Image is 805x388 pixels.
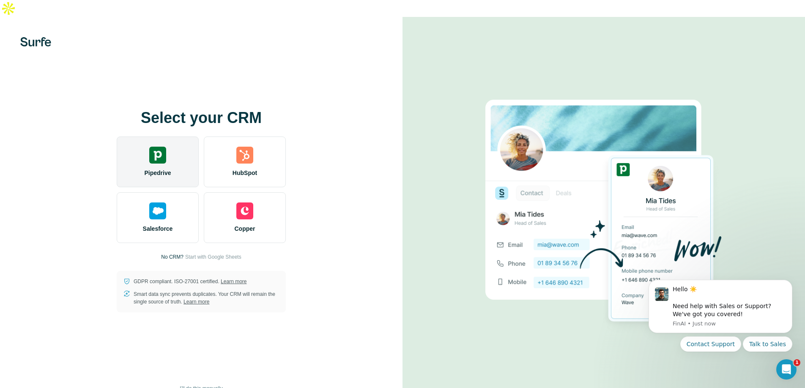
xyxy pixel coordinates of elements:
[144,169,171,177] span: Pipedrive
[161,253,183,261] p: No CRM?
[20,37,51,46] img: Surfe's logo
[236,202,253,219] img: copper's logo
[185,253,241,261] button: Start with Google Sheets
[143,224,173,233] span: Salesforce
[776,359,797,380] iframe: Intercom live chat
[149,147,166,164] img: pipedrive's logo
[235,224,255,233] span: Copper
[221,279,246,284] a: Learn more
[183,299,209,305] a: Learn more
[636,269,805,384] iframe: Intercom notifications message
[485,85,722,336] img: PIPEDRIVE image
[233,169,257,177] span: HubSpot
[794,359,800,366] span: 1
[134,278,246,285] p: GDPR compliant. ISO-27001 certified.
[236,147,253,164] img: hubspot's logo
[134,290,279,306] p: Smart data sync prevents duplicates. Your CRM will remain the single source of truth.
[117,109,286,126] h1: Select your CRM
[149,202,166,219] img: salesforce's logo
